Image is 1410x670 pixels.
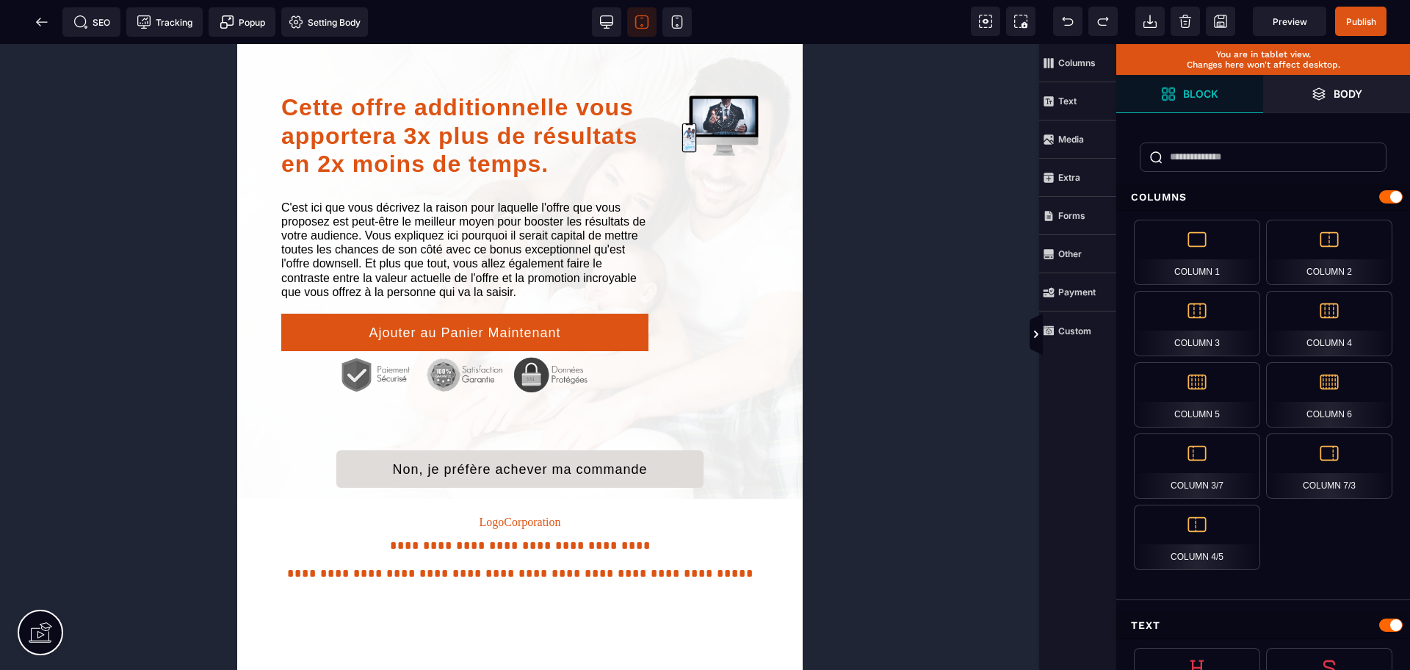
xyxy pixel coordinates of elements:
[22,466,543,491] text: LogoCorporation
[1039,44,1116,82] span: Columns
[98,307,358,355] img: 87d055df17f6086273031842b6306d2b_279_paiement_s%C3%A9curis%C3%A9.png
[1206,7,1235,36] span: Save
[1266,433,1392,499] div: Column 7/3
[1058,57,1096,68] strong: Columns
[1335,7,1386,36] span: Save
[1134,220,1260,285] div: Column 1
[137,15,192,29] span: Tracking
[1039,197,1116,235] span: Forms
[1134,362,1260,428] div: Column 5
[1116,313,1131,357] span: Toggle Views
[1346,16,1376,27] span: Publish
[1039,120,1116,159] span: Media
[1058,134,1084,145] strong: Media
[627,7,657,37] span: View tablet
[1058,96,1077,107] strong: Text
[1039,235,1116,273] span: Other
[1183,88,1218,99] strong: Block
[1088,7,1118,36] span: Redo
[1135,7,1165,36] span: Open Import Webpage
[592,7,621,37] span: View desktop
[1116,75,1263,113] span: Open Blocks
[1006,7,1035,36] span: Screenshot
[1334,88,1362,99] strong: Body
[1253,7,1326,36] span: Preview
[1124,49,1403,60] p: You are in tablet view.
[1039,311,1116,350] span: Custom Block
[1273,16,1307,27] span: Preview
[99,406,466,444] button: Non, je préfère achever ma commande
[1171,7,1200,36] span: Clear
[289,15,361,29] span: Setting Body
[1058,248,1082,259] strong: Other
[1263,75,1410,113] span: Open Layers
[126,7,203,37] span: Tracking code
[1039,159,1116,197] span: Extra
[281,7,368,37] span: Favicon
[1058,287,1096,298] strong: Payment
[62,7,120,37] span: Seo meta data
[44,270,411,307] button: Ajouter au Panier Maintenant
[1134,505,1260,570] div: Column 4/5
[1266,291,1392,356] div: Column 4
[209,7,275,37] span: Create Alert Modal
[44,157,412,254] span: C'est ici que vous décrivez la raison pour laquelle l'offre que vous proposez est peut-être le me...
[971,7,1000,36] span: View components
[44,49,411,134] div: Cette offre additionnelle vous apportera 3x plus de résultats en 2x moins de temps.
[1116,184,1410,211] div: Columns
[73,15,110,29] span: SEO
[1039,273,1116,311] span: Payment
[662,7,692,37] span: View mobile
[1039,82,1116,120] span: Text
[1266,362,1392,428] div: Column 6
[444,51,521,112] img: a4731ff007308822c135a82cd0feee97_277_qss.png
[1053,7,1082,36] span: Undo
[1058,172,1080,183] strong: Extra
[220,15,265,29] span: Popup
[1266,220,1392,285] div: Column 2
[1116,612,1410,639] div: Text
[1134,433,1260,499] div: Column 3/7
[27,7,57,37] span: Back
[1058,325,1091,336] strong: Custom
[1058,210,1085,221] strong: Forms
[1124,60,1403,70] p: Changes here won't affect desktop.
[1134,291,1260,356] div: Column 3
